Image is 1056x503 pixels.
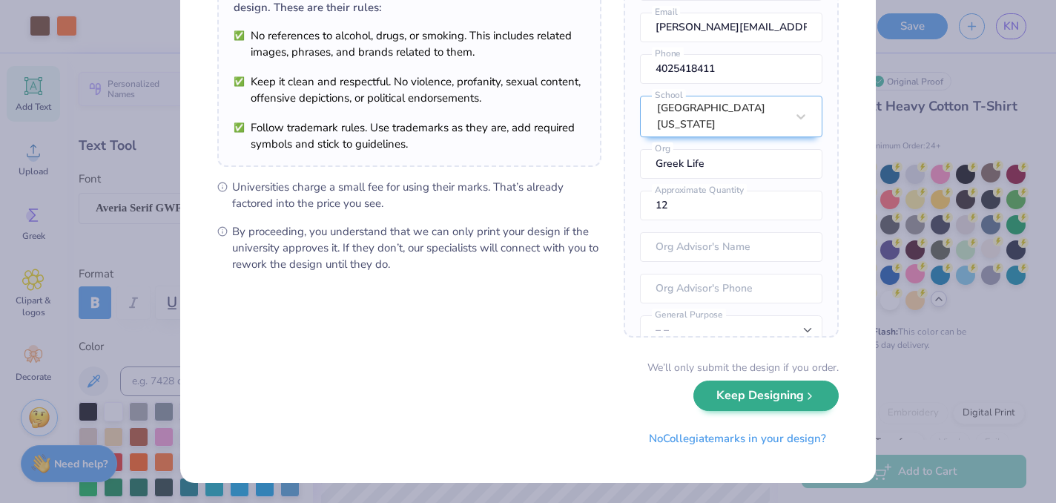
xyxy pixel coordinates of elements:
[234,73,585,106] li: Keep it clean and respectful. No violence, profanity, sexual content, offensive depictions, or po...
[647,360,839,375] div: We’ll only submit the design if you order.
[640,54,822,84] input: Phone
[693,381,839,411] button: Keep Designing
[640,191,822,220] input: Approximate Quantity
[232,223,601,272] span: By proceeding, you understand that we can only print your design if the university approves it. I...
[640,232,822,262] input: Org Advisor's Name
[636,424,839,454] button: NoCollegiatemarks in your design?
[232,179,601,211] span: Universities charge a small fee for using their marks. That’s already factored into the price you...
[657,100,786,133] div: [GEOGRAPHIC_DATA][US_STATE]
[640,274,822,303] input: Org Advisor's Phone
[640,149,822,179] input: Org
[234,119,585,152] li: Follow trademark rules. Use trademarks as they are, add required symbols and stick to guidelines.
[234,27,585,60] li: No references to alcohol, drugs, or smoking. This includes related images, phrases, and brands re...
[640,13,822,42] input: Email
